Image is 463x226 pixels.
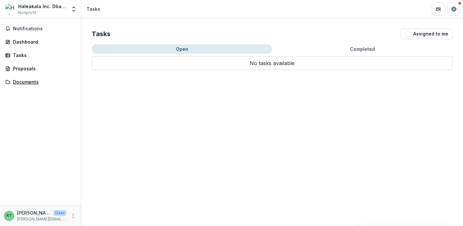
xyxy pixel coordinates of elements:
[84,4,103,14] nav: breadcrumb
[18,10,36,16] span: Nonprofit
[5,4,16,14] img: Haleakala Inc. Dba The Kitchen
[447,3,460,16] button: Get Help
[86,6,100,12] div: Tasks
[18,3,67,10] div: Haleakala Inc. Dba The Kitchen
[69,3,78,16] button: Open entity switcher
[432,3,445,16] button: Partners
